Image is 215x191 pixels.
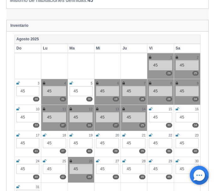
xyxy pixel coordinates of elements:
label: 45 [139,175,145,179]
small: 21 [142,134,145,137]
small: 14 [142,107,145,111]
small: 4 [64,82,66,85]
label: 27 [113,123,119,128]
div: 45 [96,86,119,96]
div: 45 [96,164,119,174]
div: 45 [16,138,39,148]
div: 45 [149,138,172,148]
label: 44 [113,175,119,179]
div: 45 [70,112,93,122]
label: 25 [192,71,199,76]
div: 45 [176,86,199,96]
label: 37 [60,149,66,153]
label: 28 [166,97,172,101]
small: 1 [170,56,172,59]
small: 5 [91,82,93,85]
small: 30 [195,159,199,163]
div: 45 [149,86,172,96]
label: 29 [166,71,172,76]
small: 10 [36,107,39,111]
th: Sa [174,44,200,53]
label: 40 [86,149,93,153]
small: 8 [170,82,172,85]
small: 26 [89,159,93,163]
label: 35 [139,149,145,153]
div: 45 [43,112,66,122]
small: 12 [89,107,93,111]
small: 27 [116,159,119,163]
label: 28 [86,175,93,179]
th: Do [15,44,41,53]
small: 23 [195,134,199,137]
label: 40 [192,149,199,153]
div: 45 [70,86,93,96]
small: 29 [168,159,172,163]
div: 45 [96,138,119,148]
label: 40 [33,175,39,179]
label: 26 [139,97,145,101]
strong: Inventario [10,23,28,28]
small: 24 [36,159,39,163]
small: 3 [38,82,40,85]
div: 45 [96,112,119,122]
label: 37 [60,123,66,128]
label: 25 [139,123,145,128]
small: 20 [116,134,119,137]
small: 22 [168,134,172,137]
div: 45 [70,164,93,174]
label: 39 [33,97,39,101]
div: 45 [149,60,172,70]
small: 18 [62,134,66,137]
div: 45 [16,86,39,96]
label: 16 [86,123,93,128]
small: 25 [62,159,66,163]
th: Ju [121,44,147,53]
small: 28 [142,159,145,163]
div: 45 [176,164,199,174]
label: 33 [33,123,39,128]
label: 39 [113,149,119,153]
small: 11 [62,107,66,111]
th: Lu [41,44,68,53]
div: 45 [16,112,39,122]
small: 16 [195,107,199,111]
label: 30 [86,97,93,101]
th: Vi [147,44,174,53]
small: 9 [197,82,199,85]
div: 45 [43,164,66,174]
div: 45 [176,60,199,70]
th: Mi [94,44,121,53]
div: 45 [122,138,145,148]
div: 45 [43,86,66,96]
small: 6 [117,82,119,85]
div: 45 [149,164,172,174]
div: 45 [176,138,199,148]
div: 45 [122,164,145,174]
label: 45 [166,175,172,179]
label: 31 [60,97,66,101]
small: 19 [89,134,93,137]
div: 45 [149,112,172,122]
small: 7 [144,82,146,85]
label: 30 [166,123,172,128]
label: 36 [166,149,172,153]
label: 34 [192,97,199,101]
div: 45 [43,138,66,148]
label: 34 [192,123,199,128]
th: Agosto 2025 [15,35,201,44]
th: Ma [68,44,94,53]
div: 45 [16,164,39,174]
small: 13 [116,107,119,111]
div: 45 [122,112,145,122]
label: 42 [60,175,66,179]
div: 45 [70,138,93,148]
small: 17 [36,134,39,137]
label: 19 [113,97,119,101]
div: 45 [176,112,199,122]
label: 41 [33,149,39,153]
small: 15 [168,107,172,111]
small: 31 [36,185,39,189]
div: 45 [122,86,145,96]
small: 2 [197,56,199,59]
